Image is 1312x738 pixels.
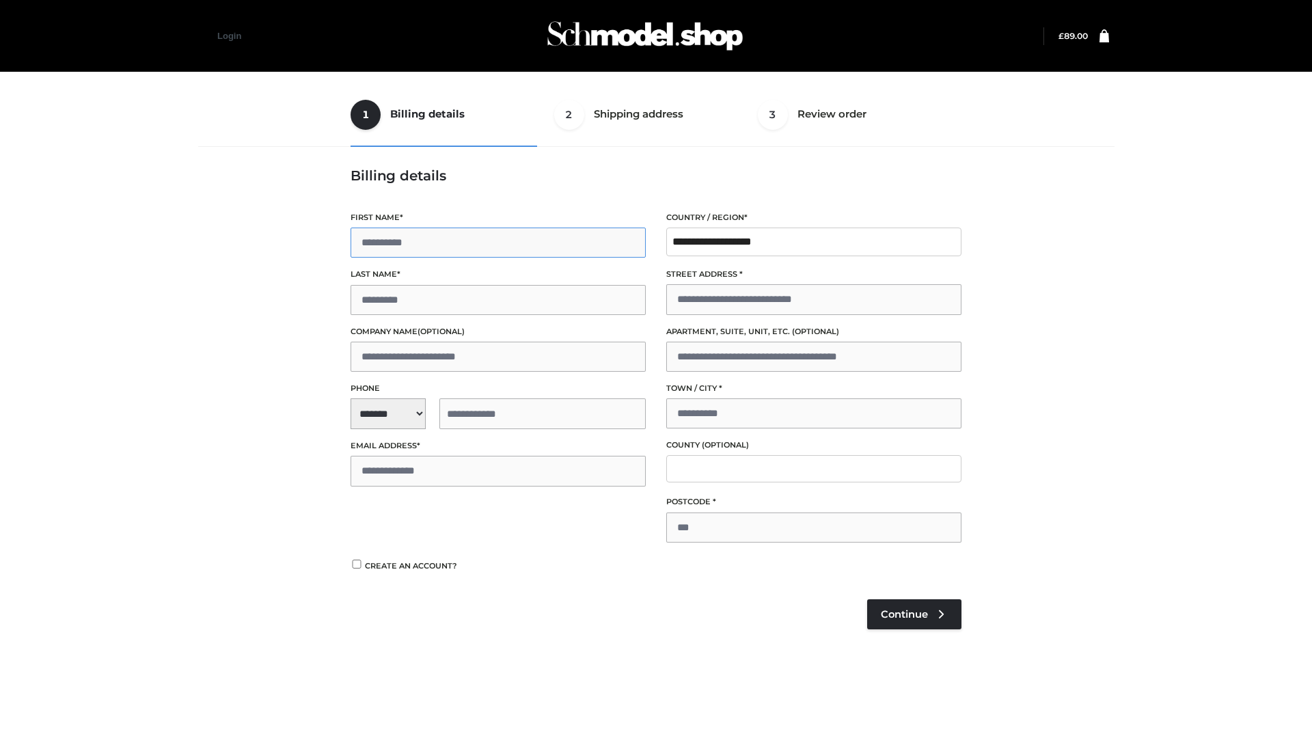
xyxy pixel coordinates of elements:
label: Postcode [666,495,961,508]
a: £89.00 [1058,31,1088,41]
label: Town / City [666,382,961,395]
input: Create an account? [351,560,363,569]
span: £ [1058,31,1064,41]
span: Create an account? [365,561,457,571]
span: (optional) [702,440,749,450]
label: Company name [351,325,646,338]
a: Continue [867,599,961,629]
label: Apartment, suite, unit, etc. [666,325,961,338]
label: County [666,439,961,452]
label: Last name [351,268,646,281]
label: Country / Region [666,211,961,224]
label: Phone [351,382,646,395]
span: (optional) [792,327,839,336]
h3: Billing details [351,167,961,184]
label: First name [351,211,646,224]
img: Schmodel Admin 964 [543,9,748,63]
span: (optional) [418,327,465,336]
label: Street address [666,268,961,281]
a: Login [217,31,241,41]
bdi: 89.00 [1058,31,1088,41]
span: Continue [881,608,928,620]
label: Email address [351,439,646,452]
